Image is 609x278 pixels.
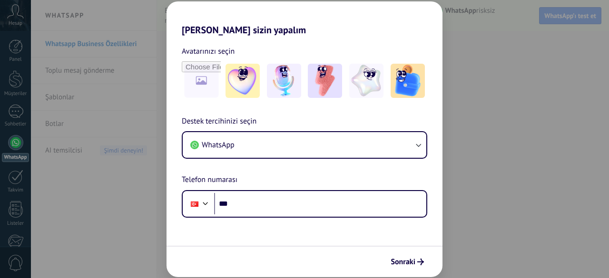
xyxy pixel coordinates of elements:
img: -3.jpeg [308,64,342,98]
button: Sonraki [386,254,428,270]
span: Destek tercihinizi seçin [182,115,256,128]
span: Telefon numarası [182,174,237,186]
img: -2.jpeg [267,64,301,98]
img: -4.jpeg [349,64,383,98]
img: -1.jpeg [226,64,260,98]
img: -5.jpeg [391,64,425,98]
div: Turkey: + 90 [186,194,204,214]
button: WhatsApp [183,132,426,158]
span: Avatarınızı seçin [182,45,235,58]
span: Sonraki [391,259,415,265]
span: WhatsApp [202,140,235,150]
h2: [PERSON_NAME] sizin yapalım [167,1,442,36]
